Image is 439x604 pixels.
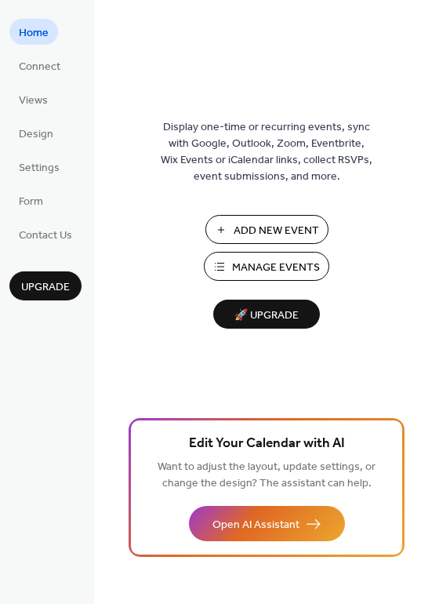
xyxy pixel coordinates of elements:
[9,187,53,213] a: Form
[189,506,345,541] button: Open AI Assistant
[9,154,69,180] a: Settings
[9,271,82,300] button: Upgrade
[19,93,48,109] span: Views
[9,86,57,112] a: Views
[204,252,329,281] button: Manage Events
[205,215,328,244] button: Add New Event
[232,260,320,276] span: Manage Events
[223,305,310,326] span: 🚀 Upgrade
[19,194,43,210] span: Form
[212,517,299,533] span: Open AI Assistant
[189,433,345,455] span: Edit Your Calendar with AI
[9,120,63,146] a: Design
[19,126,53,143] span: Design
[19,160,60,176] span: Settings
[21,279,70,296] span: Upgrade
[213,300,320,329] button: 🚀 Upgrade
[9,19,58,45] a: Home
[19,59,60,75] span: Connect
[234,223,319,239] span: Add New Event
[9,53,70,78] a: Connect
[161,119,372,185] span: Display one-time or recurring events, sync with Google, Outlook, Zoom, Eventbrite, Wix Events or ...
[158,457,376,494] span: Want to adjust the layout, update settings, or change the design? The assistant can help.
[19,227,72,244] span: Contact Us
[9,221,82,247] a: Contact Us
[19,25,49,42] span: Home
